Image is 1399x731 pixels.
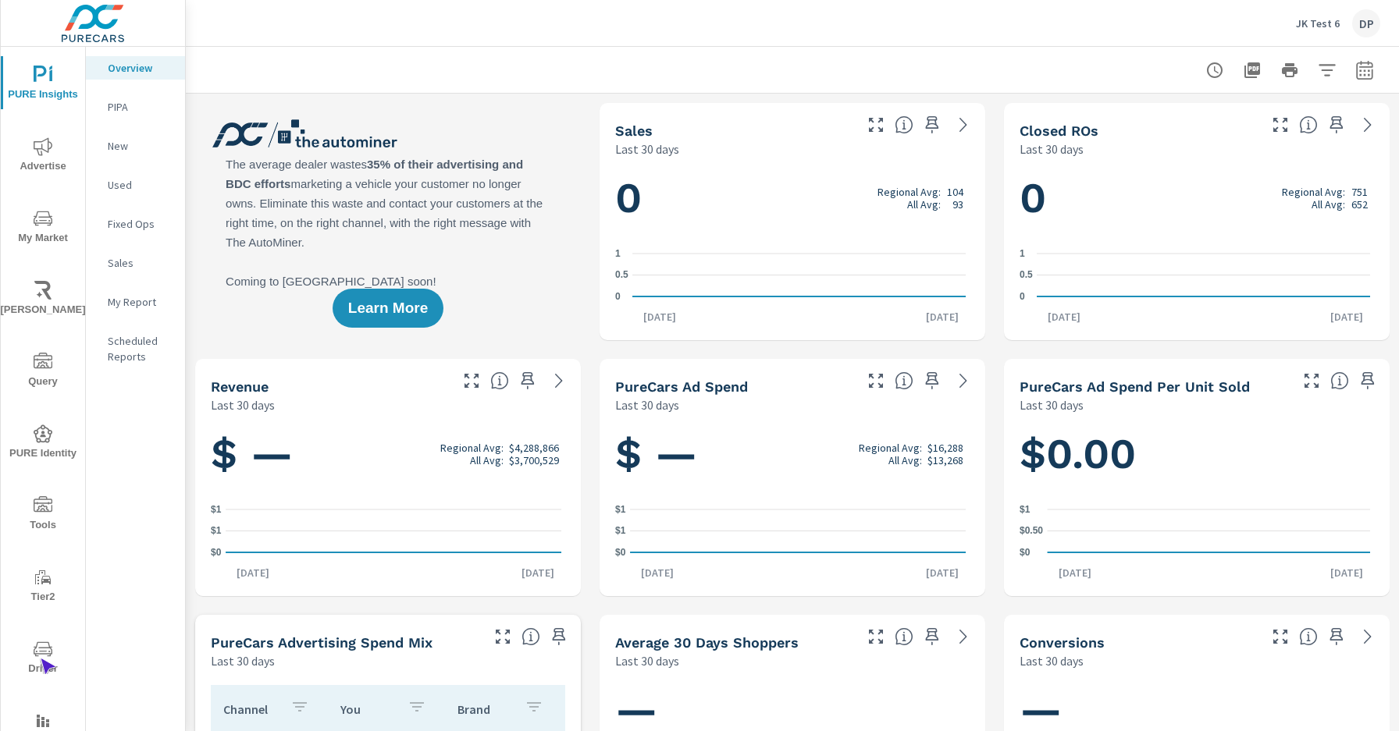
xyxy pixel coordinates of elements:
button: Make Fullscreen [490,624,515,649]
div: Used [86,173,185,197]
text: 0 [615,291,621,302]
span: Driver [5,640,80,678]
p: Fixed Ops [108,216,173,232]
span: Save this to your personalized report [920,624,945,649]
a: See more details in report [546,368,571,393]
button: Print Report [1274,55,1305,86]
p: Overview [108,60,173,76]
text: $1 [211,526,222,537]
p: [DATE] [1319,565,1374,580]
text: $0.50 [1020,526,1043,537]
text: $0 [615,547,626,558]
span: Save this to your personalized report [515,368,540,393]
button: Select Date Range [1349,55,1380,86]
h1: $ — [211,428,565,481]
span: Query [5,353,80,391]
h1: $0.00 [1020,428,1374,481]
text: $1 [615,526,626,537]
p: Used [108,177,173,193]
p: Last 30 days [211,396,275,414]
p: Regional Avg: [1282,186,1345,198]
p: $13,268 [927,454,963,467]
a: See more details in report [1355,112,1380,137]
text: $0 [1020,547,1031,558]
p: JK Test 6 [1296,16,1340,30]
p: [DATE] [1037,309,1091,325]
p: My Report [108,294,173,310]
span: Tools [5,496,80,534]
text: $1 [615,504,626,515]
p: [DATE] [915,309,970,325]
span: Save this to your personalized report [1324,112,1349,137]
p: [DATE] [632,309,687,325]
a: See more details in report [951,112,976,137]
a: See more details in report [951,624,976,649]
text: 0 [1020,291,1025,302]
p: Brand [457,701,512,717]
text: $1 [1020,504,1031,515]
p: 93 [952,198,963,211]
text: 0.5 [1020,270,1033,281]
a: See more details in report [951,368,976,393]
p: Last 30 days [211,651,275,670]
p: [DATE] [1048,565,1102,580]
p: Scheduled Reports [108,333,173,364]
span: Average cost of advertising per each vehicle sold at the dealer over the selected date range. The... [1330,371,1349,390]
h5: Average 30 Days Shoppers [615,634,799,651]
p: All Avg: [888,454,922,467]
button: "Export Report to PDF" [1237,55,1268,86]
p: $16,288 [927,442,963,454]
span: PURE Insights [5,66,80,104]
span: Tier2 [5,568,80,606]
div: My Report [86,290,185,314]
p: Channel [223,701,278,717]
p: [DATE] [630,565,685,580]
p: Last 30 days [1020,396,1084,414]
p: $3,700,529 [509,454,559,467]
button: Make Fullscreen [1268,624,1293,649]
h5: Conversions [1020,634,1105,651]
span: Save this to your personalized report [546,624,571,649]
p: $4,288,866 [509,442,559,454]
p: 751 [1351,186,1368,198]
span: Save this to your personalized report [920,368,945,393]
button: Make Fullscreen [863,112,888,137]
span: This table looks at how you compare to the amount of budget you spend per channel as opposed to y... [522,627,540,646]
div: PIPA [86,95,185,119]
h5: Closed ROs [1020,122,1098,139]
p: 104 [947,186,963,198]
a: See more details in report [1355,624,1380,649]
button: Make Fullscreen [1299,368,1324,393]
div: Overview [86,56,185,80]
h1: $ — [615,428,970,481]
h5: Revenue [211,378,269,395]
p: [DATE] [915,565,970,580]
h1: 0 [615,172,970,225]
p: Last 30 days [1020,140,1084,158]
h1: 0 [1020,172,1374,225]
text: 1 [1020,248,1025,259]
p: Regional Avg: [877,186,941,198]
text: 0.5 [615,270,628,281]
span: Advertise [5,137,80,176]
div: Fixed Ops [86,212,185,236]
p: Last 30 days [615,651,679,670]
button: Make Fullscreen [863,624,888,649]
text: $0 [211,547,222,558]
p: All Avg: [470,454,504,467]
div: New [86,134,185,158]
p: [DATE] [226,565,280,580]
span: Learn More [348,301,428,315]
button: Learn More [333,289,443,328]
h5: PureCars Ad Spend [615,378,748,395]
span: A rolling 30 day total of daily Shoppers on the dealership website, averaged over the selected da... [895,627,913,646]
button: Apply Filters [1312,55,1343,86]
p: Last 30 days [615,396,679,414]
span: Total sales revenue over the selected date range. [Source: This data is sourced from the dealer’s... [490,371,509,390]
h5: Sales [615,122,653,139]
span: Number of vehicles sold by the dealership over the selected date range. [Source: This data is sou... [895,115,913,134]
p: All Avg: [907,198,941,211]
p: You [340,701,395,717]
p: Regional Avg: [859,442,922,454]
div: Scheduled Reports [86,329,185,368]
